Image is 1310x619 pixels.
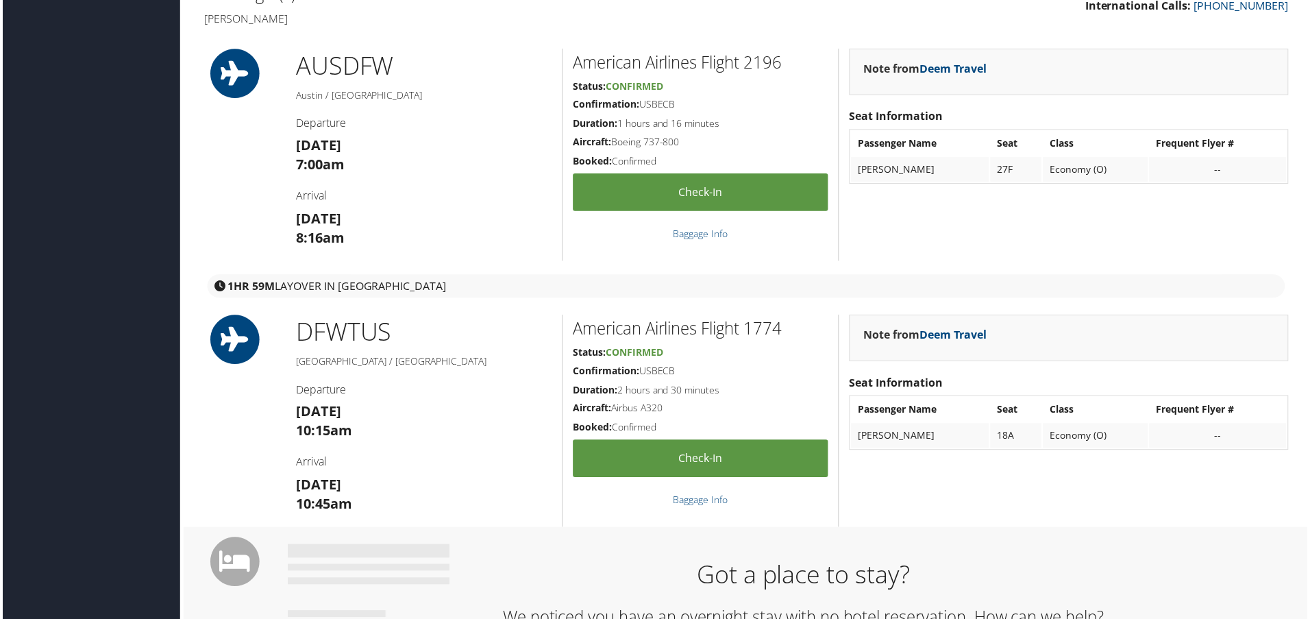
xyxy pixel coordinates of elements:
strong: [DATE] [295,210,340,228]
td: 18A [992,425,1043,450]
h1: AUS DFW [295,49,552,83]
a: Check-in [573,441,829,479]
h5: USBECB [573,365,829,379]
h5: 2 hours and 30 minutes [573,385,829,398]
h2: American Airlines Flight 1774 [573,318,829,341]
strong: Confirmation: [573,365,639,378]
td: Economy (O) [1045,158,1150,182]
h4: Departure [295,116,552,131]
strong: 10:15am [295,423,351,441]
strong: [DATE] [295,136,340,155]
strong: 8:16am [295,229,343,247]
th: Frequent Flyer # [1152,399,1289,424]
th: Passenger Name [852,399,991,424]
strong: 1HR 59M [226,280,273,295]
h5: Airbus A320 [573,403,829,417]
strong: Confirmation: [573,98,639,111]
strong: Status: [573,80,606,93]
td: Economy (O) [1045,425,1150,450]
td: [PERSON_NAME] [852,425,991,450]
span: Confirmed [606,347,663,360]
h2: American Airlines Flight 2196 [573,51,829,74]
div: layover in [GEOGRAPHIC_DATA] [206,276,1288,299]
strong: [DATE] [295,404,340,422]
h5: USBECB [573,98,829,112]
td: [PERSON_NAME] [852,158,991,182]
strong: Note from [865,61,989,76]
strong: Seat Information [850,109,944,124]
h4: [PERSON_NAME] [202,11,737,26]
h5: Confirmed [573,155,829,169]
h5: Boeing 737-800 [573,136,829,149]
h5: Austin / [GEOGRAPHIC_DATA] [295,88,552,102]
strong: Duration: [573,385,617,398]
h4: Arrival [295,456,552,471]
strong: Aircraft: [573,136,611,149]
a: Deem Travel [921,328,989,343]
strong: Booked: [573,422,612,435]
strong: [DATE] [295,477,340,496]
span: Confirmed [606,80,663,93]
a: Deem Travel [921,61,989,76]
h5: 1 hours and 16 minutes [573,117,829,131]
strong: Note from [865,328,989,343]
a: Baggage Info [673,495,728,508]
strong: Booked: [573,155,612,168]
strong: 7:00am [295,156,343,174]
div: -- [1159,431,1283,444]
a: Check-in [573,174,829,212]
h4: Departure [295,383,552,398]
strong: Seat Information [850,376,944,391]
strong: Status: [573,347,606,360]
th: Seat [992,399,1043,424]
h1: DFW TUS [295,316,552,350]
h5: Confirmed [573,422,829,436]
th: Class [1045,132,1150,156]
th: Passenger Name [852,132,991,156]
strong: 10:45am [295,496,351,515]
th: Seat [992,132,1043,156]
strong: Duration: [573,117,617,130]
h4: Arrival [295,189,552,204]
td: 27F [992,158,1043,182]
h5: [GEOGRAPHIC_DATA] / [GEOGRAPHIC_DATA] [295,356,552,369]
th: Class [1045,399,1150,424]
a: Baggage Info [673,228,728,241]
strong: Aircraft: [573,403,611,416]
div: -- [1159,164,1283,176]
th: Frequent Flyer # [1152,132,1289,156]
